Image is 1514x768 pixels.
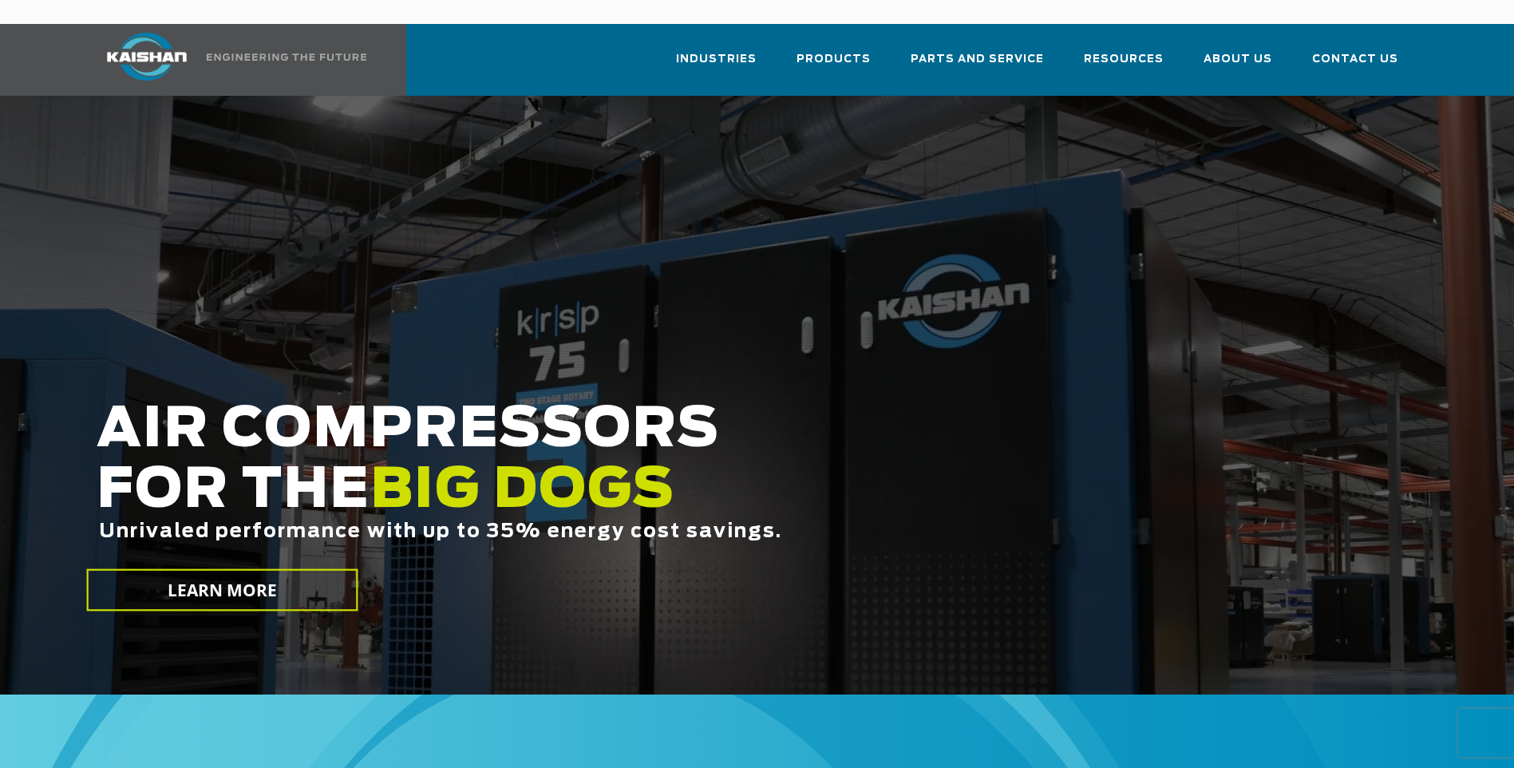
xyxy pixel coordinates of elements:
[911,38,1044,93] a: Parts and Service
[99,522,782,541] span: Unrivaled performance with up to 35% energy cost savings.
[167,579,277,602] span: LEARN MORE
[1312,38,1398,93] a: Contact Us
[797,38,871,93] a: Products
[97,400,1195,592] h2: AIR COMPRESSORS FOR THE
[87,24,370,96] a: Kaishan USA
[1084,38,1164,93] a: Resources
[86,569,358,612] a: LEARN MORE
[1204,50,1272,69] span: About Us
[207,53,366,61] img: Engineering the future
[87,33,207,81] img: kaishan logo
[370,464,675,518] span: BIG DOGS
[1312,50,1398,69] span: Contact Us
[676,50,757,69] span: Industries
[797,50,871,69] span: Products
[911,50,1044,69] span: Parts and Service
[676,38,757,93] a: Industries
[1204,38,1272,93] a: About Us
[1084,50,1164,69] span: Resources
